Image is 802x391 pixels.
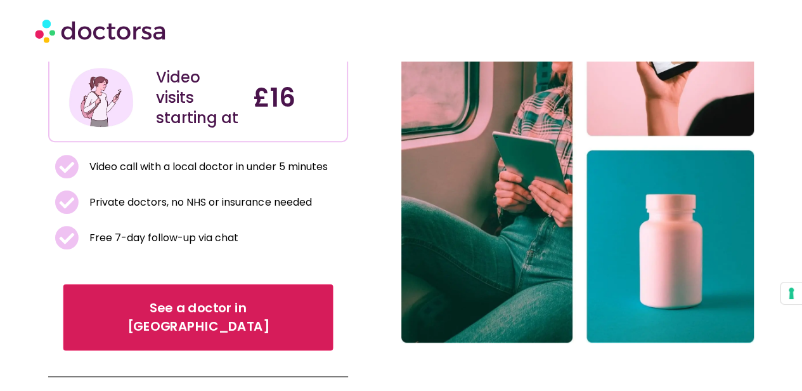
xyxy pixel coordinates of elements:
h4: £16 [253,83,337,113]
img: Illustration depicting a young woman in a casual outfit, engaged with her smartphone. She has a p... [67,63,134,131]
span: Free 7-day follow-up via chat [86,229,238,247]
button: Your consent preferences for tracking technologies [780,282,802,304]
div: Video visits starting at [156,67,240,128]
a: See a doctor in [GEOGRAPHIC_DATA] [63,284,333,350]
span: Private doctors, no NHS or insurance needed [86,194,311,211]
span: See a doctor in [GEOGRAPHIC_DATA] [81,299,315,336]
span: Video call with a local doctor in under 5 minutes [86,158,327,176]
